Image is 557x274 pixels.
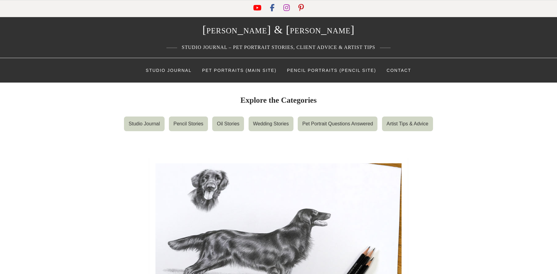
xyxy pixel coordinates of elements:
[270,6,276,11] a: Facebook
[382,117,433,131] a: Artist Tips & Advice
[202,24,355,36] a: [PERSON_NAME] & [PERSON_NAME]
[282,61,381,80] a: Pencil Portraits (Pencil Site)
[253,6,263,11] a: YouTube
[249,117,293,131] a: Wedding Stories
[141,61,196,80] a: Studio Journal
[169,117,208,131] a: Pencil Stories
[91,40,466,55] p: Studio Journal – Pet Portrait Stories, Client Advice & Artist Tips
[298,6,304,11] a: Pinterest
[298,117,377,131] a: Pet Portrait Questions Answered
[124,117,164,131] a: Studio Journal
[382,61,416,80] a: Contact
[283,6,291,11] a: Instagram
[198,61,281,80] a: Pet Portraits (Main Site)
[212,117,244,131] a: Oil Stories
